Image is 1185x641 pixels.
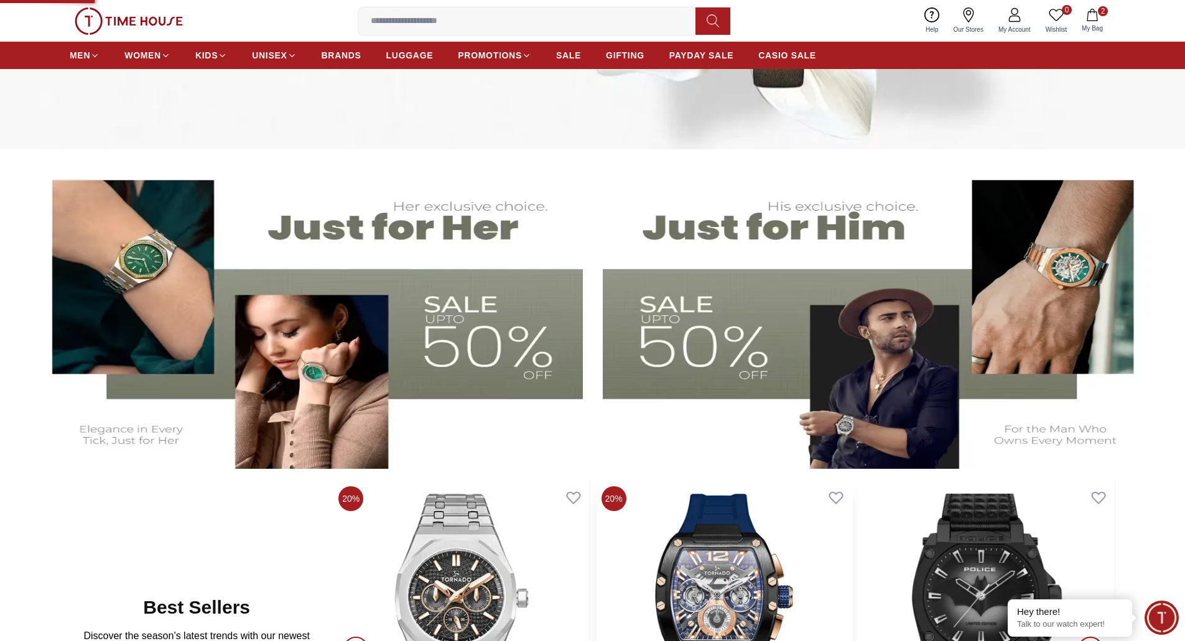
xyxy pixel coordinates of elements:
[1077,24,1108,33] span: My Bag
[124,44,170,67] a: WOMEN
[606,49,644,62] span: GIFTING
[70,44,100,67] a: MEN
[758,44,816,67] a: CASIO SALE
[556,49,581,62] span: SALE
[322,49,361,62] span: BRANDS
[458,44,531,67] a: PROMOTIONS
[252,44,296,67] a: UNISEX
[322,44,361,67] a: BRANDS
[1017,606,1123,618] div: Hey there!
[921,25,944,34] span: Help
[993,25,1036,34] span: My Account
[1145,601,1179,635] div: Chat Widget
[949,25,988,34] span: Our Stores
[1062,5,1072,15] span: 0
[603,162,1156,469] img: Men's Watches Banner
[124,49,161,62] span: WOMEN
[195,44,227,67] a: KIDS
[1038,5,1074,37] a: 0Wishlist
[602,486,626,511] span: 20%
[458,49,522,62] span: PROMOTIONS
[606,44,644,67] a: GIFTING
[669,44,733,67] a: PAYDAY SALE
[946,5,991,37] a: Our Stores
[1041,25,1072,34] span: Wishlist
[1017,619,1123,630] p: Talk to our watch expert!
[669,49,733,62] span: PAYDAY SALE
[386,44,434,67] a: LUGGAGE
[1074,6,1110,35] button: 2My Bag
[75,7,183,35] img: ...
[918,5,946,37] a: Help
[556,44,581,67] a: SALE
[758,49,816,62] span: CASIO SALE
[195,49,218,62] span: KIDS
[1098,6,1108,16] span: 2
[30,162,583,469] img: Women's Watches Banner
[252,49,287,62] span: UNISEX
[143,596,250,619] h2: Best Sellers
[386,49,434,62] span: LUGGAGE
[70,49,90,62] span: MEN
